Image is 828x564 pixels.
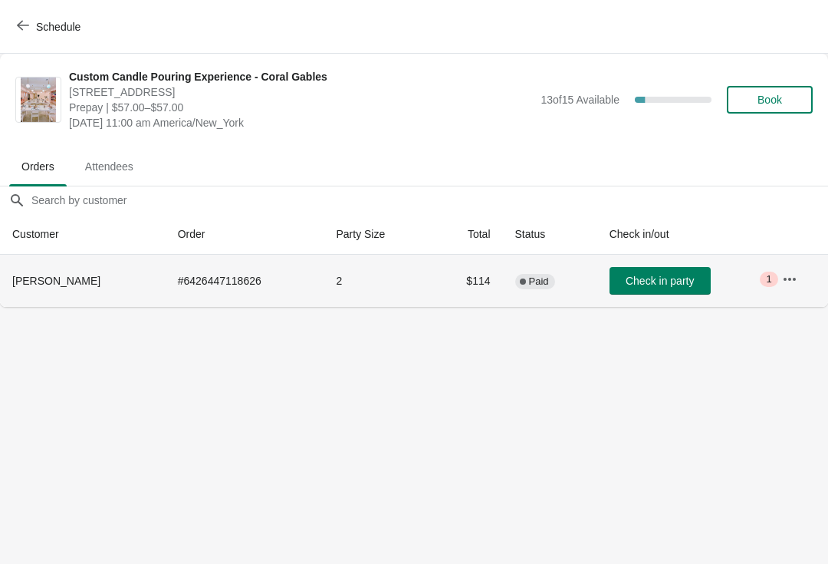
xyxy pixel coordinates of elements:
img: Custom Candle Pouring Experience - Coral Gables [21,78,57,122]
th: Party Size [324,214,431,255]
td: $114 [432,255,503,307]
span: Book [757,94,782,106]
span: 1 [766,273,771,285]
span: Prepay | $57.00–$57.00 [69,100,533,115]
span: Attendees [73,153,146,180]
th: Order [166,214,324,255]
button: Schedule [8,13,93,41]
span: [STREET_ADDRESS] [69,84,533,100]
th: Check in/out [597,214,770,255]
th: Total [432,214,503,255]
input: Search by customer [31,186,828,214]
th: Status [503,214,597,255]
button: Check in party [609,267,711,295]
span: Schedule [36,21,80,33]
span: Check in party [626,275,694,287]
button: Book [727,86,813,114]
span: Paid [529,275,549,288]
td: 2 [324,255,431,307]
span: [PERSON_NAME] [12,275,100,287]
td: # 6426447118626 [166,255,324,307]
span: [DATE] 11:00 am America/New_York [69,115,533,130]
span: 13 of 15 Available [540,94,619,106]
span: Orders [9,153,67,180]
span: Custom Candle Pouring Experience - Coral Gables [69,69,533,84]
